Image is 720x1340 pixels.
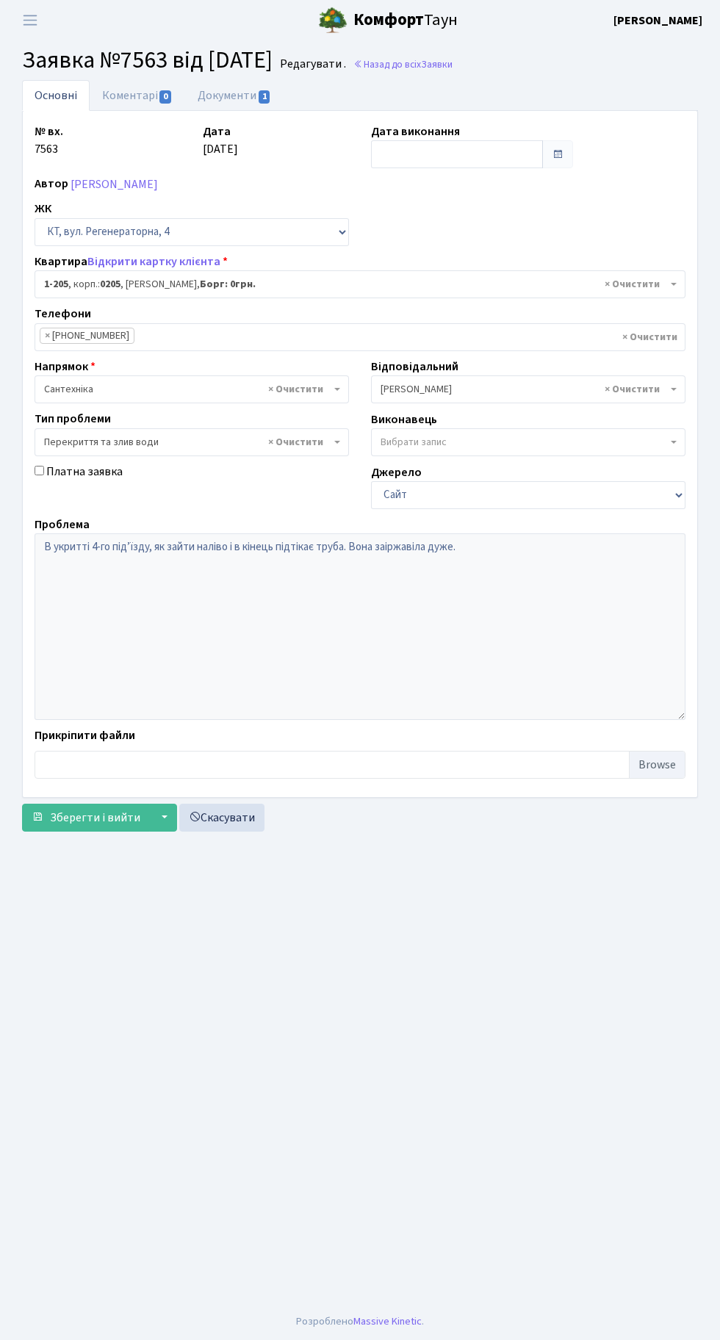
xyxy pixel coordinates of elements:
a: Відкрити картку клієнта [87,253,220,270]
label: № вх. [35,123,63,140]
button: Зберегти і вийти [22,804,150,832]
small: Редагувати . [277,57,346,71]
span: Заявки [421,57,453,71]
span: Перекриття та злив води [44,435,331,450]
label: Виконавець [371,411,437,428]
label: Платна заявка [46,464,123,481]
b: Комфорт [353,8,424,32]
a: Документи [185,80,284,111]
b: 1-205 [44,277,68,292]
textarea: В укритті 4-го підʼїзду, як зайти наліво і в кінець підтікає труба. Вона заіржавіла дуже. [35,533,685,720]
span: <b>1-205</b>, корп.: <b>0205</b>, Вінграновська Наталія Андріївна, <b>Борг: 0грн.</b> [44,277,667,292]
span: Заявка №7563 від [DATE] [22,43,273,77]
span: × [45,329,50,344]
label: Напрямок [35,358,96,375]
a: Основні [22,80,90,111]
span: Видалити всі елементи [268,382,323,397]
label: Відповідальний [371,358,458,375]
div: [DATE] [192,123,360,168]
span: Видалити всі елементи [605,277,660,292]
span: Видалити всі елементи [622,330,677,345]
a: [PERSON_NAME] [613,12,702,29]
a: [PERSON_NAME] [71,176,158,192]
b: 0205 [100,277,120,292]
span: Перекриття та злив води [35,428,349,456]
div: 7563 [24,123,192,168]
span: Видалити всі елементи [268,435,323,450]
label: ЖК [35,201,51,218]
span: Сантехніка [44,382,331,397]
label: Тип проблеми [35,411,111,428]
span: Зберегти і вийти [50,810,140,826]
a: Коментарі [90,80,185,111]
div: Розроблено . [296,1314,424,1330]
b: Борг: 0грн. [200,277,256,292]
label: Дата [203,123,231,140]
img: logo.png [318,6,348,35]
a: Скасувати [179,804,264,832]
label: Телефони [35,306,91,323]
li: +380 (63) 696 12 87 [40,328,134,345]
span: Вибрати запис [381,435,447,450]
label: Прикріпити файли [35,727,135,745]
label: Джерело [371,464,422,481]
span: Видалити всі елементи [605,382,660,397]
span: Таун [353,8,458,33]
span: Сантехніка [35,375,349,403]
a: Massive Kinetic [353,1314,422,1329]
span: 1 [259,90,270,104]
span: Тихонов М.М. [381,382,667,397]
span: <b>1-205</b>, корп.: <b>0205</b>, Вінграновська Наталія Андріївна, <b>Борг: 0грн.</b> [35,270,685,298]
label: Дата виконання [371,123,460,140]
label: Проблема [35,516,90,533]
span: Тихонов М.М. [371,375,685,403]
button: Переключити навігацію [12,8,48,32]
a: Назад до всіхЗаявки [353,57,453,71]
label: Автор [35,176,68,193]
label: Квартира [35,253,228,270]
span: 0 [159,90,171,104]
